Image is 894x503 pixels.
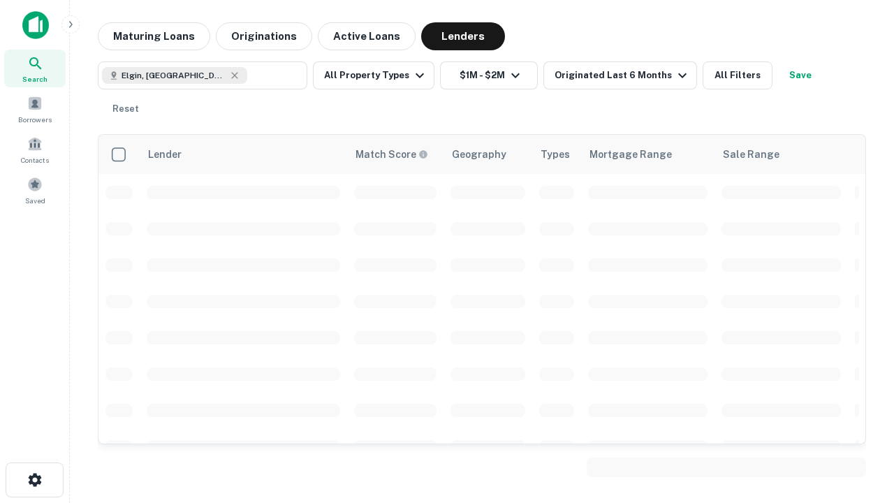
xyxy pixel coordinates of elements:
[421,22,505,50] button: Lenders
[589,146,672,163] div: Mortgage Range
[703,61,772,89] button: All Filters
[541,146,570,163] div: Types
[356,147,425,162] h6: Match Score
[122,69,226,82] span: Elgin, [GEOGRAPHIC_DATA], [GEOGRAPHIC_DATA]
[778,61,823,89] button: Save your search to get updates of matches that match your search criteria.
[98,22,210,50] button: Maturing Loans
[715,135,848,174] th: Sale Range
[103,95,148,123] button: Reset
[532,135,581,174] th: Types
[313,61,434,89] button: All Property Types
[824,391,894,458] iframe: Chat Widget
[347,135,444,174] th: Capitalize uses an advanced AI algorithm to match your search with the best lender. The match sco...
[21,154,49,166] span: Contacts
[4,171,66,209] a: Saved
[723,146,779,163] div: Sale Range
[440,61,538,89] button: $1M - $2M
[25,195,45,206] span: Saved
[543,61,697,89] button: Originated Last 6 Months
[581,135,715,174] th: Mortgage Range
[22,11,49,39] img: capitalize-icon.png
[452,146,506,163] div: Geography
[318,22,416,50] button: Active Loans
[444,135,532,174] th: Geography
[18,114,52,125] span: Borrowers
[216,22,312,50] button: Originations
[4,131,66,168] a: Contacts
[22,73,47,85] span: Search
[4,50,66,87] a: Search
[4,90,66,128] a: Borrowers
[140,135,347,174] th: Lender
[555,67,691,84] div: Originated Last 6 Months
[148,146,182,163] div: Lender
[356,147,428,162] div: Capitalize uses an advanced AI algorithm to match your search with the best lender. The match sco...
